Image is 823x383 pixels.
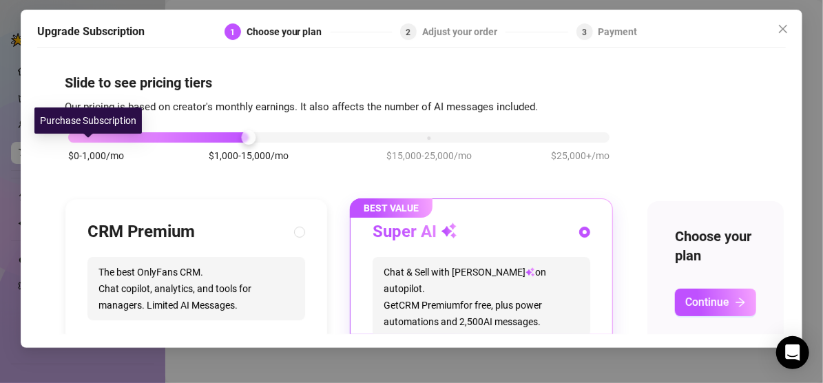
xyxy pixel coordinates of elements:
[87,221,195,243] h3: CRM Premium
[675,227,756,265] h4: Choose your plan
[68,148,124,163] span: $0-1,000/mo
[735,297,746,308] span: arrow-right
[582,27,587,37] span: 3
[422,23,506,40] div: Adjust your order
[65,73,758,92] h4: Slide to see pricing tiers
[772,23,794,34] span: Close
[247,23,331,40] div: Choose your plan
[37,23,145,40] h5: Upgrade Subscription
[209,148,289,163] span: $1,000-15,000/mo
[230,27,235,37] span: 1
[772,18,794,40] button: Close
[373,221,457,243] h3: Super AI
[598,23,638,40] div: Payment
[551,148,610,163] span: $25,000+/mo
[406,27,411,37] span: 2
[675,289,756,316] button: Continuearrow-right
[386,148,472,163] span: $15,000-25,000/mo
[350,198,433,218] span: BEST VALUE
[778,23,789,34] span: close
[373,257,590,337] span: Chat & Sell with [PERSON_NAME] on autopilot. Get CRM Premium for free, plus power automations and...
[685,296,729,309] span: Continue
[776,336,809,369] div: Open Intercom Messenger
[87,257,305,320] span: The best OnlyFans CRM. Chat copilot, analytics, and tools for managers. Limited AI Messages.
[65,101,538,113] span: Our pricing is based on creator's monthly earnings. It also affects the number of AI messages inc...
